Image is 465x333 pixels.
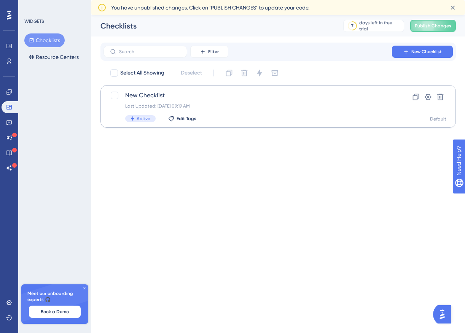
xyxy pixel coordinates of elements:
div: WIDGETS [24,18,44,24]
div: Checklists [100,21,324,31]
button: Deselect [174,66,209,80]
input: Search [119,49,181,54]
span: Edit Tags [177,116,196,122]
button: Checklists [24,33,65,47]
button: Resource Centers [24,50,83,64]
span: Publish Changes [415,23,451,29]
span: Book a Demo [41,309,69,315]
button: Filter [190,46,228,58]
span: New Checklist [411,49,442,55]
span: You have unpublished changes. Click on ‘PUBLISH CHANGES’ to update your code. [111,3,309,12]
span: Deselect [181,68,202,78]
iframe: UserGuiding AI Assistant Launcher [433,303,456,326]
span: Need Help? [18,2,48,11]
div: 7 [351,23,354,29]
button: Book a Demo [29,306,81,318]
span: Filter [208,49,219,55]
button: Publish Changes [410,20,456,32]
div: Default [430,116,446,122]
button: New Checklist [392,46,453,58]
button: Edit Tags [168,116,196,122]
div: days left in free trial [359,20,401,32]
span: Meet our onboarding experts 🎧 [27,290,82,303]
span: New Checklist [125,91,370,100]
span: Select All Showing [120,68,164,78]
div: Last Updated: [DATE] 09:19 AM [125,103,370,109]
span: Active [137,116,150,122]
